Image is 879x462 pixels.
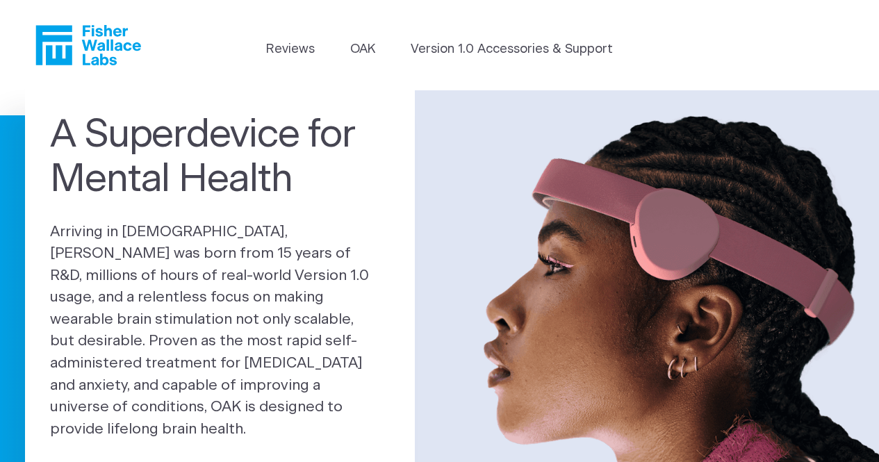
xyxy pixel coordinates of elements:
a: Version 1.0 Accessories & Support [411,40,613,59]
a: Reviews [266,40,315,59]
p: Arriving in [DEMOGRAPHIC_DATA], [PERSON_NAME] was born from 15 years of R&D, millions of hours of... [50,221,390,440]
a: OAK [350,40,375,59]
a: Fisher Wallace [35,25,141,65]
h1: A Superdevice for Mental Health [50,113,390,202]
